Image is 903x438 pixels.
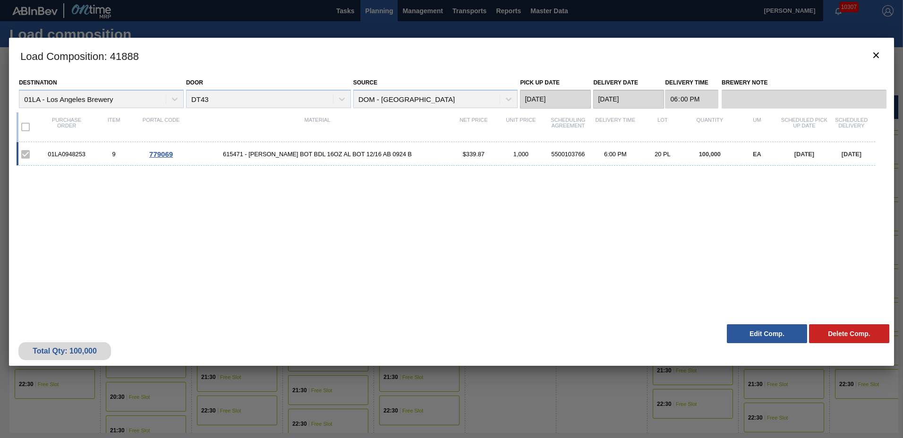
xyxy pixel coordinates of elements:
[593,90,664,109] input: mm/dd/yyyy
[809,324,889,343] button: Delete Comp.
[699,151,721,158] span: 100,000
[185,151,450,158] span: 615471 - CARR BOT BDL 16OZ AL BOT 12/16 AB 0924 B
[592,151,639,158] div: 6:00 PM
[19,79,57,86] label: Destination
[137,117,185,137] div: Portal code
[450,151,497,158] div: $339.87
[90,117,137,137] div: Item
[186,79,203,86] label: Door
[686,117,733,137] div: Quantity
[592,117,639,137] div: Delivery Time
[149,150,173,158] span: 779069
[9,38,894,74] h3: Load Composition : 41888
[842,151,861,158] span: [DATE]
[520,90,591,109] input: mm/dd/yyyy
[497,117,545,137] div: Unit Price
[794,151,814,158] span: [DATE]
[753,151,761,158] span: EA
[545,117,592,137] div: Scheduling Agreement
[450,117,497,137] div: Net Price
[828,117,875,137] div: Scheduled Delivery
[722,76,886,90] label: Brewery Note
[497,151,545,158] div: 1,000
[26,347,104,355] div: Total Qty: 100,000
[43,117,90,137] div: Purchase order
[781,117,828,137] div: Scheduled Pick up Date
[727,324,807,343] button: Edit Comp.
[43,151,90,158] div: 01LA0948253
[185,117,450,137] div: Material
[639,151,686,158] div: 20 PL
[90,151,137,158] div: 9
[593,79,638,86] label: Delivery Date
[665,76,718,90] label: Delivery Time
[353,79,377,86] label: Source
[137,150,185,158] div: Go to Order
[520,79,560,86] label: Pick up Date
[733,117,781,137] div: UM
[545,151,592,158] div: 5500103766
[639,117,686,137] div: Lot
